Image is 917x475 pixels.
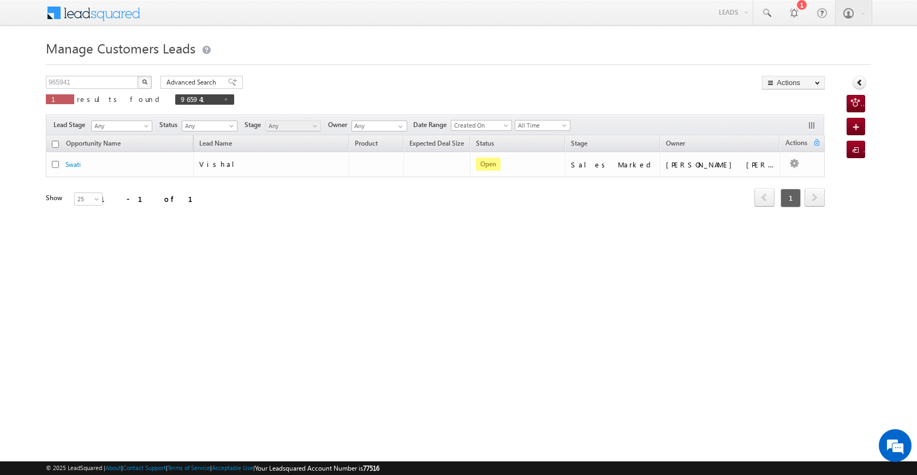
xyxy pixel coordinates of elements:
[75,194,104,204] span: 25
[159,120,182,130] span: Status
[51,94,69,104] span: 1
[754,189,775,207] a: prev
[181,94,218,104] span: 965941
[571,160,655,170] div: Sales Marked
[413,120,451,130] span: Date Range
[781,189,801,207] span: 1
[780,137,813,151] span: Actions
[805,189,825,207] a: next
[245,120,265,130] span: Stage
[91,121,152,131] a: Any
[476,158,501,171] span: Open
[166,77,219,87] span: Advanced Search
[571,139,587,147] span: Stage
[762,76,825,89] button: Actions
[52,141,59,148] input: Check all records
[168,464,210,471] a: Terms of Service
[182,121,234,131] span: Any
[451,121,508,130] span: Created On
[404,137,469,152] a: Expected Deal Size
[100,193,206,205] div: 1 - 1 of 1
[142,79,147,85] img: Search
[212,464,253,471] a: Acceptable Use
[805,188,825,207] span: next
[515,121,567,130] span: All Time
[77,94,164,104] span: results found
[92,121,148,131] span: Any
[409,139,464,147] span: Expected Deal Size
[666,160,775,170] div: [PERSON_NAME] [PERSON_NAME]
[392,121,406,132] a: Show All Items
[65,160,81,169] a: Swati
[182,121,237,131] a: Any
[53,120,90,130] span: Lead Stage
[363,464,379,472] span: 77516
[46,463,379,473] span: © 2025 LeadSquared | | | | |
[123,464,166,471] a: Contact Support
[255,464,379,472] span: Your Leadsquared Account Number is
[199,159,243,169] span: Vishal
[352,121,407,131] input: Type to Search
[265,121,321,131] a: Any
[471,137,499,152] a: Status
[46,39,195,57] span: Manage Customers Leads
[666,139,685,147] span: Owner
[66,139,121,147] span: Opportunity Name
[266,121,318,131] span: Any
[355,139,378,147] span: Product
[194,137,237,152] span: Lead Name
[565,137,593,152] a: Stage
[328,120,352,130] span: Owner
[61,137,126,152] a: Opportunity Name
[46,193,65,203] div: Show
[754,188,775,207] span: prev
[74,193,103,206] a: 25
[451,120,512,131] a: Created On
[515,120,570,131] a: All Time
[105,464,121,471] a: About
